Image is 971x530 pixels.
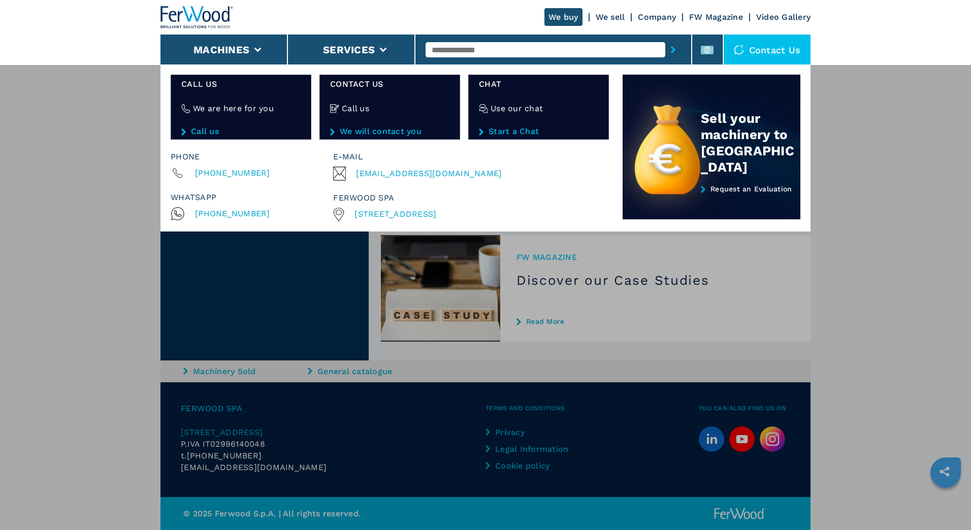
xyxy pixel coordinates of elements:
a: We will contact you [330,127,449,136]
div: Sell your machinery to [GEOGRAPHIC_DATA] [701,110,800,175]
a: Call us [181,127,301,136]
a: FW Magazine [689,12,743,22]
a: Start a Chat [479,127,598,136]
div: E-mail [333,150,604,164]
div: Ferwood Spa [333,191,604,205]
span: [EMAIL_ADDRESS][DOMAIN_NAME] [356,167,502,181]
a: We buy [544,8,582,26]
img: Call us [330,104,339,113]
span: Chat [479,78,598,90]
span: [PHONE_NUMBER] [195,166,270,180]
img: Email [333,167,346,181]
img: Phone [171,166,185,180]
a: Request an Evaluation [623,185,800,220]
a: [STREET_ADDRESS] [354,209,436,220]
img: We are here for you [181,104,190,113]
button: Machines [193,44,249,56]
span: CONTACT US [330,78,449,90]
div: whatsapp [171,190,333,205]
h4: Call us [342,103,369,114]
img: +39 3279347250 [333,208,344,221]
a: Company [638,12,676,22]
h4: We are here for you [193,103,274,114]
button: submit-button [665,38,681,61]
a: We sell [596,12,625,22]
div: Contact us [724,35,811,65]
img: Whatsapp [171,207,185,221]
span: [PHONE_NUMBER] [195,207,270,221]
img: Use our chat [479,104,488,113]
button: Services [323,44,375,56]
h4: Use our chat [491,103,543,114]
span: Call us [181,78,301,90]
img: Contact us [734,45,744,55]
span: [STREET_ADDRESS] [354,209,436,219]
img: Ferwood [160,6,234,28]
a: Video Gallery [756,12,811,22]
div: Phone [171,150,333,164]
